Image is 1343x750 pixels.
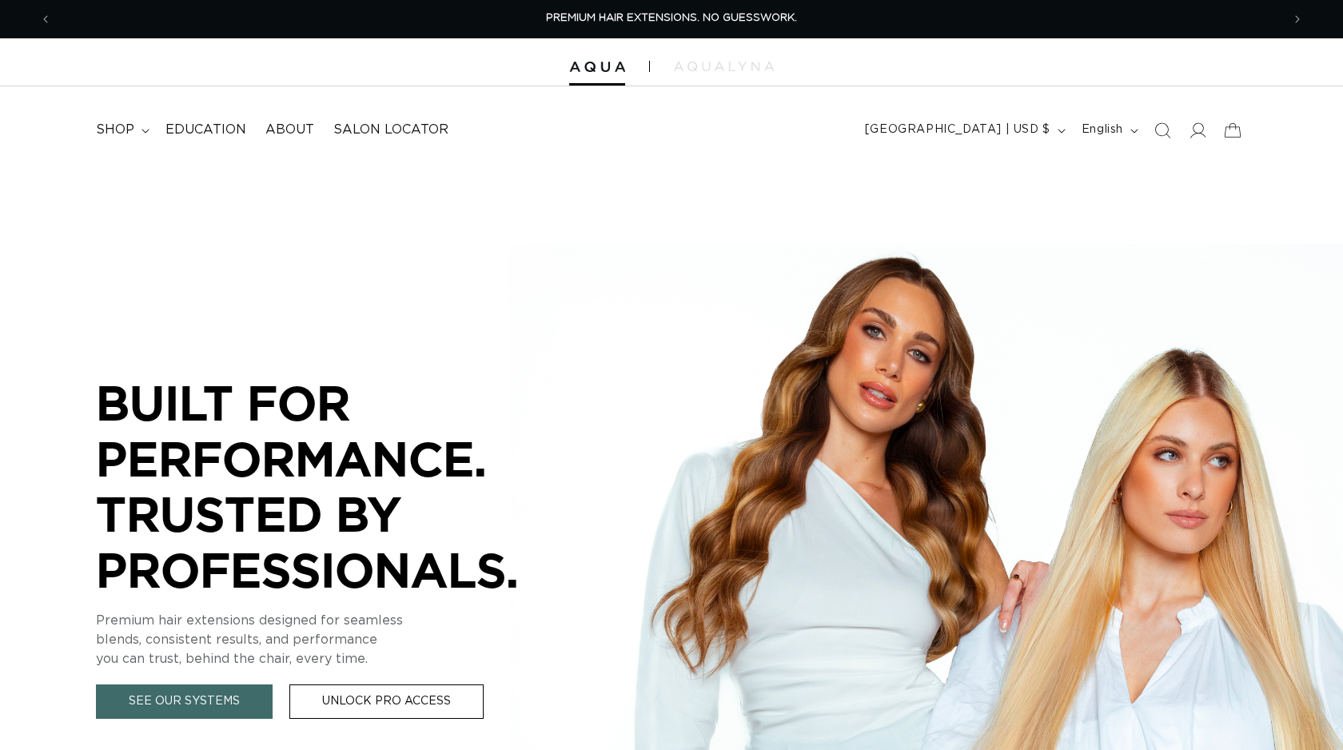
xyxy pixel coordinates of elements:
span: About [265,122,314,138]
button: English [1072,115,1145,146]
img: aqualyna.com [674,62,774,71]
span: Salon Locator [333,122,448,138]
img: Aqua Hair Extensions [569,62,625,73]
p: Premium hair extensions designed for seamless blends, consistent results, and performance you can... [96,611,576,668]
span: English [1082,122,1123,138]
a: See Our Systems [96,684,273,719]
summary: Search [1145,113,1180,148]
span: PREMIUM HAIR EXTENSIONS. NO GUESSWORK. [546,13,797,23]
span: Education [165,122,246,138]
button: Next announcement [1280,4,1315,34]
a: Unlock Pro Access [289,684,484,719]
span: [GEOGRAPHIC_DATA] | USD $ [865,122,1050,138]
a: Salon Locator [324,112,458,148]
span: shop [96,122,134,138]
a: Education [156,112,256,148]
a: About [256,112,324,148]
p: BUILT FOR PERFORMANCE. TRUSTED BY PROFESSIONALS. [96,375,576,597]
button: [GEOGRAPHIC_DATA] | USD $ [855,115,1072,146]
summary: shop [86,112,156,148]
button: Previous announcement [28,4,63,34]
